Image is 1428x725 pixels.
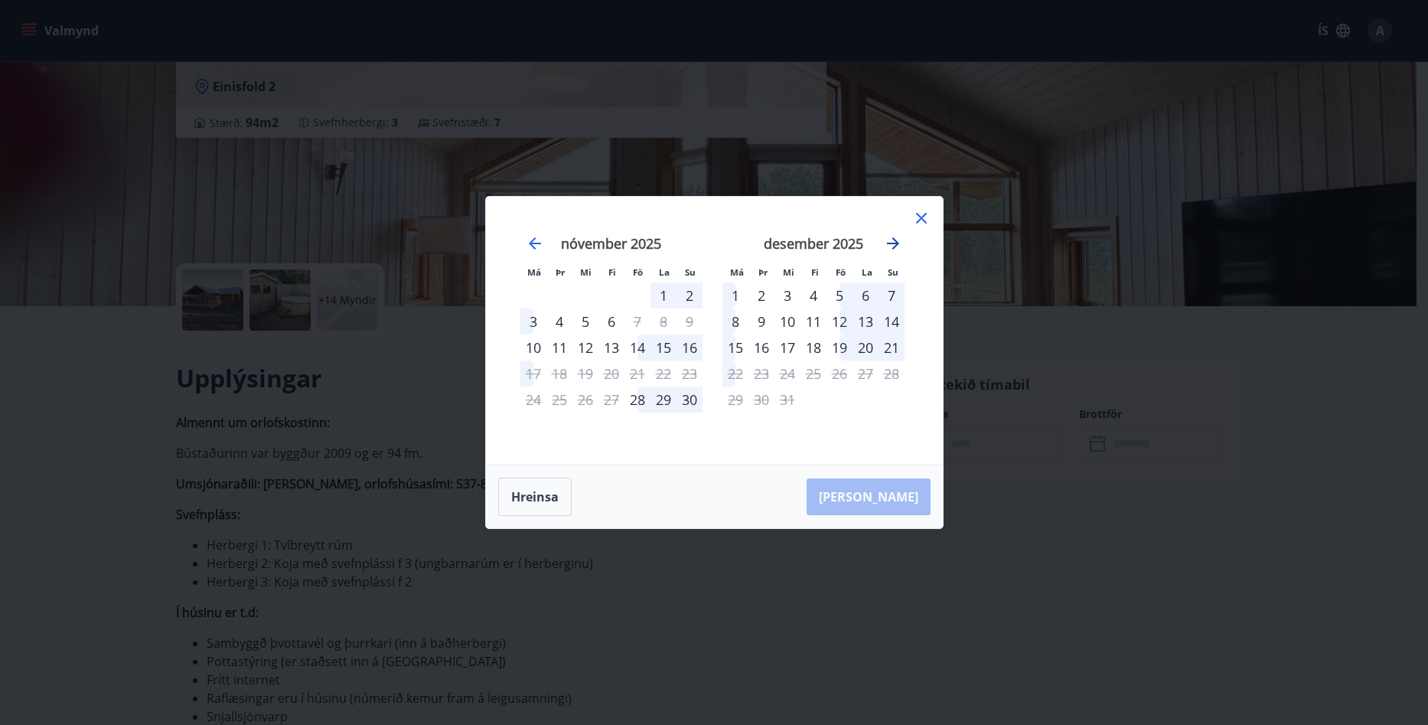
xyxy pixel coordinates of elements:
[546,387,572,413] td: Not available. þriðjudagur, 25. nóvember 2025
[748,335,774,361] td: Choose þriðjudagur, 16. desember 2025 as your check-in date. It’s available.
[853,335,879,361] div: 20
[650,335,677,361] div: 15
[722,335,748,361] td: Choose mánudagur, 15. desember 2025 as your check-in date. It’s available.
[826,361,853,387] td: Not available. föstudagur, 26. desember 2025
[774,309,800,335] div: 10
[748,309,774,335] td: Choose þriðjudagur, 9. desember 2025 as your check-in date. It’s available.
[879,309,905,335] td: Choose sunnudagur, 14. desember 2025 as your check-in date. It’s available.
[677,335,703,361] td: Choose sunnudagur, 16. nóvember 2025 as your check-in date. It’s available.
[650,387,677,413] div: 29
[853,282,879,309] td: Choose laugardagur, 6. desember 2025 as your check-in date. It’s available.
[572,309,598,335] div: 5
[520,361,546,387] td: Not available. mánudagur, 17. nóvember 2025
[598,309,624,335] td: Choose fimmtudagur, 6. nóvember 2025 as your check-in date. It’s available.
[650,282,677,309] td: Choose laugardagur, 1. nóvember 2025 as your check-in date. It’s available.
[520,361,546,387] div: Aðeins útritun í boði
[774,361,800,387] td: Not available. miðvikudagur, 24. desember 2025
[722,361,748,387] div: Aðeins útritun í boði
[884,234,902,253] div: Move forward to switch to the next month.
[650,282,677,309] div: 1
[546,309,572,335] td: Choose þriðjudagur, 4. nóvember 2025 as your check-in date. It’s available.
[853,361,879,387] td: Not available. laugardagur, 27. desember 2025
[774,282,800,309] td: Choose miðvikudagur, 3. desember 2025 as your check-in date. It’s available.
[879,335,905,361] div: 21
[624,309,650,335] td: Not available. föstudagur, 7. nóvember 2025
[800,335,826,361] div: 18
[748,335,774,361] div: 16
[561,234,661,253] strong: nóvember 2025
[748,361,774,387] td: Not available. þriðjudagur, 23. desember 2025
[800,282,826,309] div: 4
[624,335,650,361] div: 14
[520,309,546,335] td: Choose mánudagur, 3. nóvember 2025 as your check-in date. It’s available.
[879,361,905,387] td: Not available. sunnudagur, 28. desember 2025
[730,266,744,278] small: Má
[624,361,650,387] td: Not available. föstudagur, 21. nóvember 2025
[853,309,879,335] td: Choose laugardagur, 13. desember 2025 as your check-in date. It’s available.
[677,309,703,335] td: Not available. sunnudagur, 9. nóvember 2025
[758,266,768,278] small: Þr
[811,266,819,278] small: Fi
[826,335,853,361] td: Choose föstudagur, 19. desember 2025 as your check-in date. It’s available.
[546,335,572,361] td: Choose þriðjudagur, 11. nóvember 2025 as your check-in date. It’s available.
[748,282,774,309] div: 2
[774,387,800,413] td: Not available. miðvikudagur, 31. desember 2025
[722,282,748,309] div: 1
[888,266,898,278] small: Su
[748,387,774,413] td: Not available. þriðjudagur, 30. desember 2025
[598,309,624,335] div: 6
[748,282,774,309] td: Choose þriðjudagur, 2. desember 2025 as your check-in date. It’s available.
[677,282,703,309] div: 2
[520,335,546,361] div: Aðeins innritun í boði
[783,266,794,278] small: Mi
[572,335,598,361] td: Choose miðvikudagur, 12. nóvember 2025 as your check-in date. It’s available.
[826,309,853,335] td: Choose föstudagur, 12. desember 2025 as your check-in date. It’s available.
[722,387,748,413] td: Not available. mánudagur, 29. desember 2025
[862,266,872,278] small: La
[774,282,800,309] div: 3
[826,282,853,309] div: 5
[608,266,616,278] small: Fi
[498,478,572,516] button: Hreinsa
[598,335,624,361] td: Choose fimmtudagur, 13. nóvember 2025 as your check-in date. It’s available.
[598,335,624,361] div: 13
[572,361,598,387] td: Not available. miðvikudagur, 19. nóvember 2025
[504,215,924,446] div: Calendar
[580,266,592,278] small: Mi
[853,282,879,309] div: 6
[677,361,703,387] td: Not available. sunnudagur, 23. nóvember 2025
[879,309,905,335] div: 14
[677,387,703,413] div: 30
[546,309,572,335] div: 4
[685,266,696,278] small: Su
[677,282,703,309] td: Choose sunnudagur, 2. nóvember 2025 as your check-in date. It’s available.
[722,335,748,361] div: 15
[546,335,572,361] div: 11
[800,335,826,361] td: Choose fimmtudagur, 18. desember 2025 as your check-in date. It’s available.
[572,309,598,335] td: Choose miðvikudagur, 5. nóvember 2025 as your check-in date. It’s available.
[677,387,703,413] td: Choose sunnudagur, 30. nóvember 2025 as your check-in date. It’s available.
[650,361,677,387] td: Not available. laugardagur, 22. nóvember 2025
[520,387,546,413] td: Not available. mánudagur, 24. nóvember 2025
[800,309,826,335] div: 11
[650,309,677,335] td: Not available. laugardagur, 8. nóvember 2025
[853,335,879,361] td: Choose laugardagur, 20. desember 2025 as your check-in date. It’s available.
[520,309,546,335] div: 3
[800,282,826,309] td: Choose fimmtudagur, 4. desember 2025 as your check-in date. It’s available.
[722,361,748,387] td: Not available. mánudagur, 22. desember 2025
[879,282,905,309] td: Choose sunnudagur, 7. desember 2025 as your check-in date. It’s available.
[774,335,800,361] div: 17
[556,266,565,278] small: Þr
[826,309,853,335] div: 12
[650,387,677,413] td: Choose laugardagur, 29. nóvember 2025 as your check-in date. It’s available.
[879,335,905,361] td: Choose sunnudagur, 21. desember 2025 as your check-in date. It’s available.
[722,282,748,309] td: Choose mánudagur, 1. desember 2025 as your check-in date. It’s available.
[520,335,546,361] td: Choose mánudagur, 10. nóvember 2025 as your check-in date. It’s available.
[774,309,800,335] td: Choose miðvikudagur, 10. desember 2025 as your check-in date. It’s available.
[764,234,863,253] strong: desember 2025
[526,234,544,253] div: Move backward to switch to the previous month.
[826,282,853,309] td: Choose föstudagur, 5. desember 2025 as your check-in date. It’s available.
[650,335,677,361] td: Choose laugardagur, 15. nóvember 2025 as your check-in date. It’s available.
[677,335,703,361] div: 16
[624,387,650,413] td: Choose föstudagur, 28. nóvember 2025 as your check-in date. It’s available.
